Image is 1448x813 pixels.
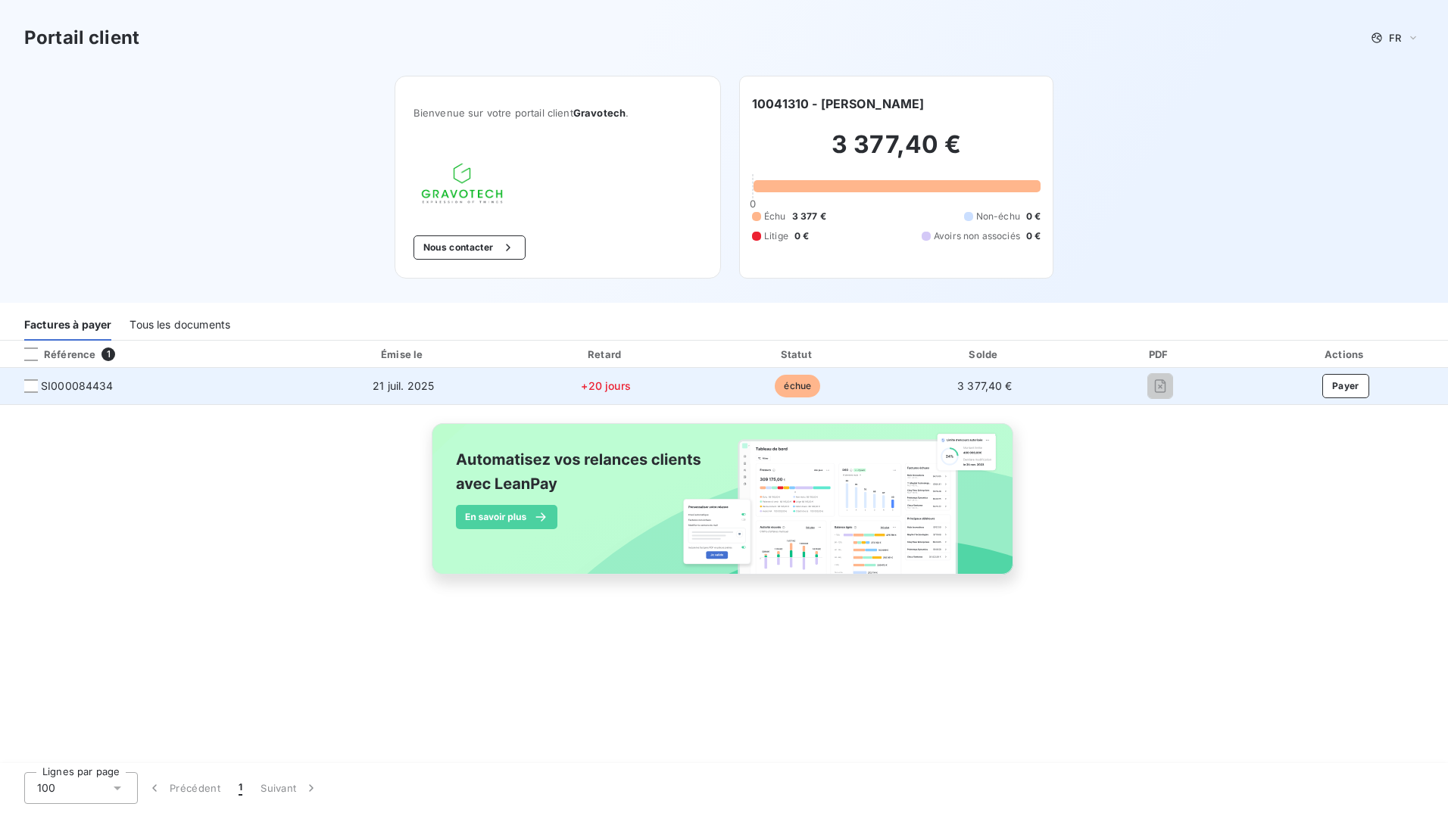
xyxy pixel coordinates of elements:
span: 0 € [1026,210,1041,223]
span: Litige [764,229,788,243]
span: Échu [764,210,786,223]
div: Statut [706,347,889,362]
span: Non-échu [976,210,1020,223]
span: Bienvenue sur votre portail client . [413,107,702,119]
div: Actions [1246,347,1445,362]
span: 1 [239,780,242,796]
div: Solde [895,347,1074,362]
div: Référence [12,347,95,361]
span: échue [775,375,820,397]
span: +20 jours [581,379,630,392]
div: PDF [1080,347,1240,362]
div: Émise le [301,347,506,362]
img: banner [418,414,1030,600]
span: FR [1389,32,1401,44]
button: Nous contacter [413,235,526,260]
span: 0 [750,198,756,210]
span: 1 [101,347,115,361]
span: SI000084434 [41,378,114,394]
div: Retard [512,347,700,362]
button: Suivant [251,772,328,804]
h2: 3 377,40 € [752,129,1041,175]
button: Précédent [138,772,229,804]
span: 0 € [794,229,809,243]
h3: Portail client [24,24,139,51]
span: Gravotech [573,107,626,119]
button: Payer [1322,374,1369,398]
span: Avoirs non associés [934,229,1020,243]
span: 0 € [1026,229,1041,243]
h6: 10041310 - [PERSON_NAME] [752,95,925,113]
span: 3 377,40 € [957,379,1013,392]
span: 21 juil. 2025 [373,379,434,392]
span: 3 377 € [792,210,826,223]
div: Tous les documents [130,309,230,341]
img: Company logo [413,155,510,211]
span: 100 [37,780,55,796]
button: 1 [229,772,251,804]
div: Factures à payer [24,309,111,341]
